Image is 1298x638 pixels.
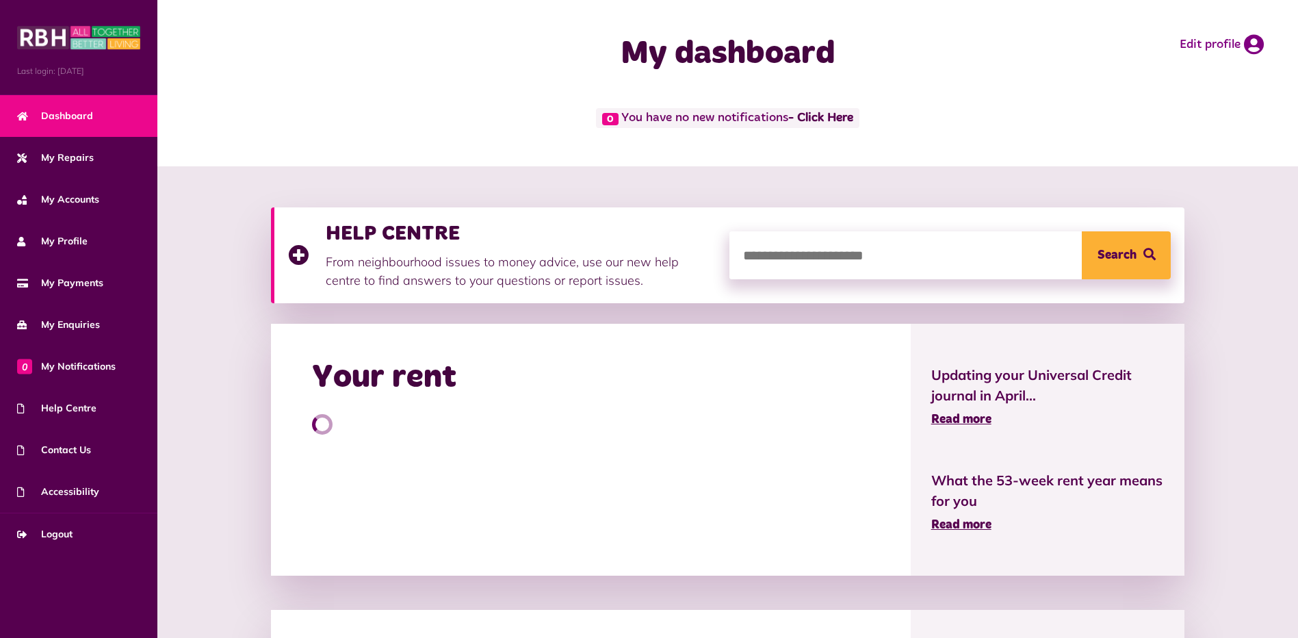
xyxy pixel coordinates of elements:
span: Accessibility [17,485,99,499]
span: My Notifications [17,359,116,374]
span: Read more [931,413,991,426]
img: MyRBH [17,24,140,51]
button: Search [1082,231,1171,279]
span: What the 53-week rent year means for you [931,470,1165,511]
h2: Your rent [312,358,456,398]
span: Updating your Universal Credit journal in April... [931,365,1165,406]
span: 0 [17,359,32,374]
span: Contact Us [17,443,91,457]
h3: HELP CENTRE [326,221,716,246]
a: Updating your Universal Credit journal in April... Read more [931,365,1165,429]
span: You have no new notifications [596,108,859,128]
span: My Repairs [17,151,94,165]
span: Help Centre [17,401,96,416]
span: Read more [931,519,991,531]
span: Dashboard [17,109,93,123]
a: - Click Here [788,112,853,125]
h1: My dashboard [456,34,1000,74]
span: My Enquiries [17,318,100,332]
span: Logout [17,527,73,541]
p: From neighbourhood issues to money advice, use our new help centre to find answers to your questi... [326,253,716,290]
span: My Accounts [17,192,99,207]
span: Last login: [DATE] [17,65,140,77]
span: Search [1098,231,1137,279]
span: My Profile [17,234,88,248]
a: Edit profile [1180,34,1264,55]
span: 0 [602,113,619,125]
span: My Payments [17,276,103,290]
a: What the 53-week rent year means for you Read more [931,470,1165,535]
